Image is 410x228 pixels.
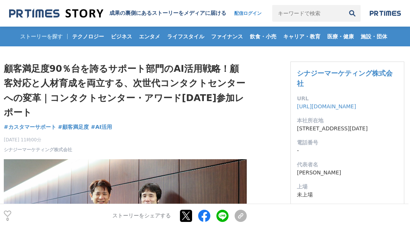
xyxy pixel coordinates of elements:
input: キーワードで検索 [272,5,344,22]
a: 配信ログイン [227,5,269,22]
dd: - [297,147,398,155]
dt: URL [297,95,398,103]
a: シナジーマーケティング株式会社 [297,69,393,87]
span: #AI活用 [91,123,112,130]
p: 0 [4,218,11,222]
dt: 上場 [297,183,398,191]
span: 医療・健康 [324,33,357,40]
span: 施設・団体 [358,33,390,40]
dt: 電話番号 [297,139,398,147]
span: ビジネス [108,33,135,40]
a: 飲食・小売 [247,27,279,46]
p: ストーリーをシェアする [112,213,171,220]
a: ライフスタイル [164,27,207,46]
a: 医療・健康 [324,27,357,46]
a: #カスタマーサポート [4,123,56,131]
dd: 未上場 [297,191,398,199]
a: ビジネス [108,27,135,46]
a: シナジーマーケティング株式会社 [4,146,72,153]
a: [URL][DOMAIN_NAME] [297,103,356,109]
a: キャリア・教育 [280,27,323,46]
span: キャリア・教育 [280,33,323,40]
a: #AI活用 [91,123,112,131]
dt: 代表者名 [297,161,398,169]
span: ライフスタイル [164,33,207,40]
dd: [STREET_ADDRESS][DATE] [297,125,398,133]
span: #カスタマーサポート [4,123,56,130]
img: prtimes [370,10,401,16]
a: エンタメ [136,27,163,46]
button: 検索 [344,5,361,22]
dt: 本社所在地 [297,117,398,125]
h2: 成果の裏側にあるストーリーをメディアに届ける [109,10,226,17]
a: 施設・団体 [358,27,390,46]
span: テクノロジー [69,33,107,40]
a: ファイナンス [208,27,246,46]
span: エンタメ [136,33,163,40]
dd: [PERSON_NAME] [297,169,398,177]
span: [DATE] 11時00分 [4,136,72,143]
a: 成果の裏側にあるストーリーをメディアに届ける 成果の裏側にあるストーリーをメディアに届ける [9,8,226,19]
span: 飲食・小売 [247,33,279,40]
a: #顧客満足度 [58,123,89,131]
img: 成果の裏側にあるストーリーをメディアに届ける [9,8,103,19]
span: #顧客満足度 [58,123,89,130]
a: テクノロジー [69,27,107,46]
h1: 顧客満足度90％台を誇るサポート部門のAI活用戦略！顧客対応と人材育成を両立する、次世代コンタクトセンターへの変革｜コンタクトセンター・アワード[DATE]参加レポート [4,62,247,120]
span: ファイナンス [208,33,246,40]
